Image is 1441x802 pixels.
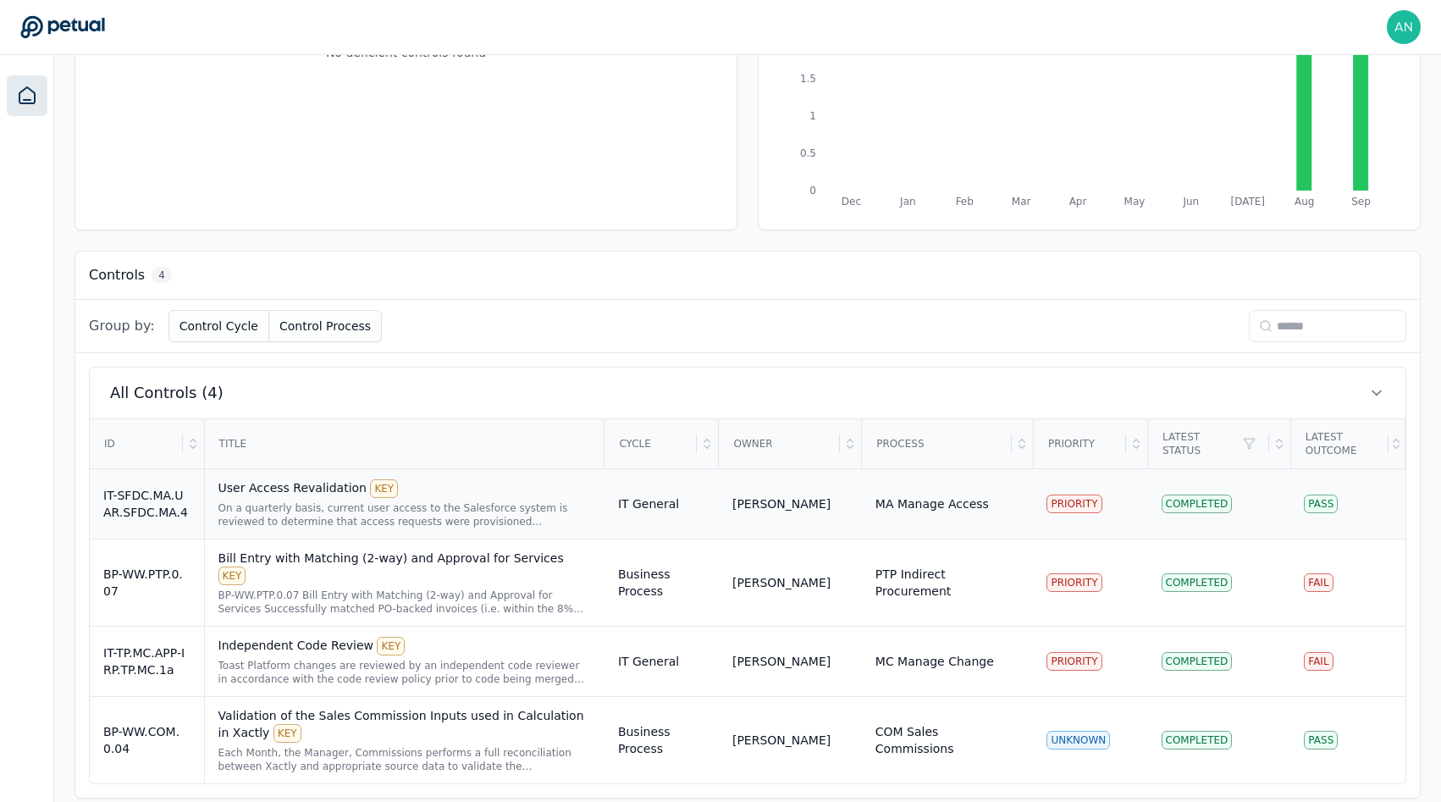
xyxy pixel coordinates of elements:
[1124,196,1146,207] tspan: May
[605,469,719,539] td: IT General
[218,637,591,655] div: Independent Code Review
[1046,731,1110,749] div: UNKNOWN
[218,479,591,498] div: User Access Revalidation
[1304,573,1333,592] div: Fail
[875,495,989,512] div: MA Manage Access
[1351,196,1371,207] tspan: Sep
[89,265,145,285] h3: Controls
[103,487,190,521] div: IT-SFDC.MA.UAR.SFDC.MA.4
[732,653,831,670] div: [PERSON_NAME]
[1295,196,1314,207] tspan: Aug
[218,659,591,686] div: Toast Platform changes are reviewed by an independent code reviewer in accordance with the code r...
[1046,573,1101,592] div: PRIORITY
[605,697,719,784] td: Business Process
[875,723,1020,757] div: COM Sales Commissions
[605,420,697,467] div: Cycle
[91,420,183,467] div: ID
[732,574,831,591] div: [PERSON_NAME]
[875,653,994,670] div: MC Manage Change
[1230,196,1265,207] tspan: [DATE]
[1304,652,1333,671] div: Fail
[269,310,382,342] button: Control Process
[956,196,974,207] tspan: Feb
[218,746,591,773] div: Each Month, the Manager, Commissions performs a full reconciliation between Xactly and appropriat...
[899,196,916,207] tspan: Jan
[809,110,816,122] tspan: 1
[1304,731,1338,749] div: Pass
[273,724,301,743] div: KEY
[1304,495,1338,513] div: Pass
[1292,420,1389,467] div: Latest Outcome
[103,723,190,757] div: BP-WW.COM.0.04
[800,147,816,159] tspan: 0.5
[875,566,1020,600] div: PTP Indirect Procurement
[800,73,816,85] tspan: 1.5
[842,196,861,207] tspan: Dec
[218,589,591,616] div: BP-WW.PTP.0.07 Bill Entry with Matching (2-way) and Approval for Services Successfully matched PO...
[103,566,190,600] div: BP-WW.PTP.0.07
[7,75,47,116] a: Dashboard
[103,644,190,678] div: IT-TP.MC.APP-IRP.TP.MC.1a
[605,539,719,627] td: Business Process
[1069,196,1087,207] tspan: Apr
[1162,731,1233,749] div: Completed
[218,550,591,585] div: Bill Entry with Matching (2-way) and Approval for Services
[89,316,155,336] span: Group by:
[218,567,246,585] div: KEY
[732,495,831,512] div: [PERSON_NAME]
[1182,196,1199,207] tspan: Jun
[809,185,816,196] tspan: 0
[152,267,172,284] span: 4
[110,381,224,405] span: All Controls (4)
[1046,495,1101,513] div: PRIORITY
[218,501,591,528] div: On a quarterly basis, current user access to the Salesforce system is reviewed to determine that ...
[1387,10,1421,44] img: andrew+toast@petual.ai
[1149,420,1269,467] div: Latest Status
[370,479,398,498] div: KEY
[863,420,1012,467] div: Process
[1162,652,1233,671] div: Completed
[1012,196,1031,207] tspan: Mar
[605,627,719,697] td: IT General
[1162,573,1233,592] div: Completed
[20,15,105,39] a: Go to Dashboard
[90,368,1405,418] button: All Controls (4)
[732,732,831,749] div: [PERSON_NAME]
[206,420,604,467] div: Title
[168,310,269,342] button: Control Cycle
[1035,420,1126,467] div: Priority
[720,420,840,467] div: Owner
[1046,652,1101,671] div: PRIORITY
[377,637,405,655] div: KEY
[1162,495,1233,513] div: Completed
[218,707,591,743] div: Validation of the Sales Commission Inputs used in Calculation in Xactly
